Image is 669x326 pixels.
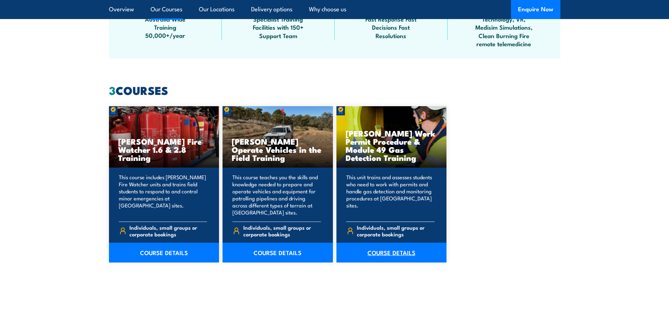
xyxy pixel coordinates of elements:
span: Individuals, small groups or corporate bookings [243,224,321,237]
h3: [PERSON_NAME] Work Permit Procedure & Module 49 Gas Detection Training [346,129,438,162]
span: Technology, VR, Medisim Simulations, Clean Burning Fire remote telemedicine [472,15,536,48]
h3: [PERSON_NAME] Operate Vehicles in the Field Training [232,137,324,162]
p: This unit trains and assesses students who need to work with permits and handle gas detection and... [346,174,435,216]
span: Fast Response Fast Decisions Fast Resolutions [359,15,423,40]
h2: COURSES [109,85,560,95]
span: Individuals, small groups or corporate bookings [357,224,434,237]
a: COURSE DETAILS [109,243,219,262]
span: Australia Wide Training 50,000+/year [134,15,197,40]
a: COURSE DETAILS [336,243,447,262]
h3: [PERSON_NAME] Fire Watcher 1.6 & 2.8 Training [118,137,210,162]
p: This course includes [PERSON_NAME] Fire Watcher units and trains field students to respond to and... [119,174,207,216]
strong: 3 [109,81,116,99]
span: Individuals, small groups or corporate bookings [129,224,207,237]
p: This course teaches you the skills and knowledge needed to prepare and operate vehicles and equip... [232,174,321,216]
a: COURSE DETAILS [223,243,333,262]
span: Specialist Training Facilities with 150+ Support Team [247,15,310,40]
